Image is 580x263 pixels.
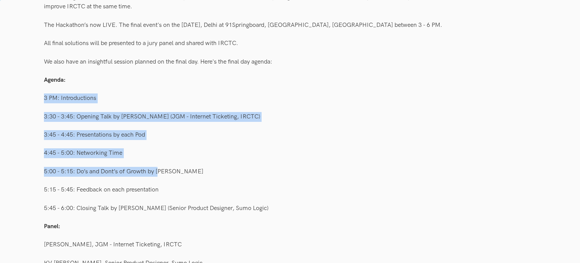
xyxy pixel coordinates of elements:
[44,164,536,179] div: 5:00 - 5:15: Do’s and Dont’s of Growth by [PERSON_NAME]
[44,109,536,124] div: 3:30 - 3:45: Opening Talk by [PERSON_NAME] (JGM - Internet Ticketing, IRCTC)
[44,36,536,51] div: All final solutions will be presented to a jury panel and shared with IRCTC.
[44,146,536,160] div: 4:45 - 5:00: Networking Time
[44,91,536,106] div: 3 PM: Introductions
[44,18,536,32] div: The Hackathon’s now LIVE. The final event's on the [DATE], Delhi at 91Springboard, [GEOGRAPHIC_DA...
[44,223,60,230] b: Panel:
[44,183,536,197] div: 5:15 - 5:45: Feedback on each presentation
[44,76,65,84] b: Agenda:
[44,128,536,142] div: 3:45 - 4:45: Presentations by each Pod
[44,238,536,252] div: [PERSON_NAME], JGM - Internet Ticketing, IRCTC
[44,201,536,215] div: 5:45 - 6:00: Closing Talk by [PERSON_NAME] (Senior Product Designer, Sumo Logic)
[44,54,536,69] div: We also have an insightful session planned on the final day. Here's the final day agenda:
